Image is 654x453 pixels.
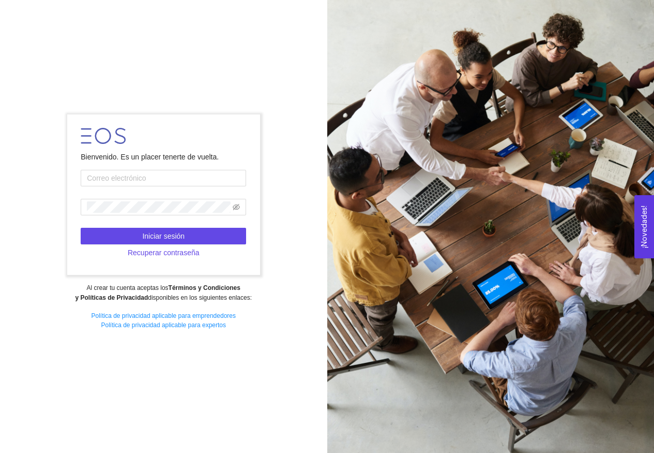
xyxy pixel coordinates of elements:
[75,284,240,301] strong: Términos y Condiciones y Políticas de Privacidad
[91,312,236,319] a: Política de privacidad aplicable para emprendedores
[634,195,654,258] button: Open Feedback Widget
[81,128,126,144] img: LOGO
[128,247,200,258] span: Recuperar contraseña
[81,249,246,257] a: Recuperar contraseña
[81,244,246,261] button: Recuperar contraseña
[81,151,246,163] div: Bienvenido. Es un placer tenerte de vuelta.
[7,283,320,303] div: Al crear tu cuenta aceptas los disponibles en los siguientes enlaces:
[142,230,185,242] span: Iniciar sesión
[81,228,246,244] button: Iniciar sesión
[233,203,240,211] span: eye-invisible
[101,322,226,329] a: Política de privacidad aplicable para expertos
[81,170,246,186] input: Correo electrónico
